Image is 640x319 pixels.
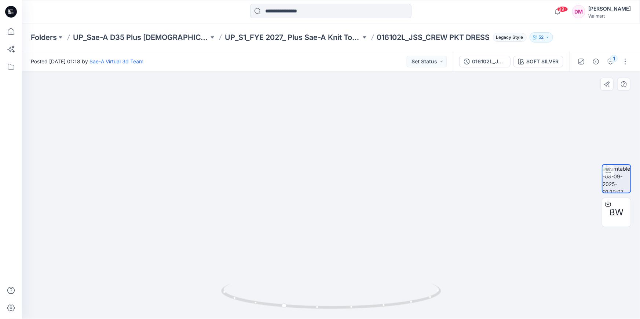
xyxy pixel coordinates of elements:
[588,13,631,19] div: Walmart
[603,165,630,193] img: turntable-08-09-2025-01:19:07
[590,56,602,67] button: Details
[490,32,527,42] button: Legacy Style
[493,33,527,42] span: Legacy Style
[73,32,209,42] a: UP_Sae-A D35 Plus [DEMOGRAPHIC_DATA] Top
[31,58,143,65] span: Posted [DATE] 01:18 by
[377,32,490,42] p: 016102L_JSS_CREW PKT DRESS
[605,56,617,67] button: 1
[459,56,511,67] button: 016102L_JSS_Rev2
[610,206,624,219] span: BW
[526,58,559,66] div: SOFT SILVER
[530,32,553,42] button: 52
[572,5,585,18] div: DM
[31,32,57,42] a: Folders
[225,32,361,42] a: UP_S1_FYE 2027_ Plus Sae-A Knit Tops & dresses
[539,33,544,41] p: 52
[513,56,563,67] button: SOFT SILVER
[610,55,618,62] div: 1
[557,6,568,12] span: 99+
[472,58,506,66] div: 016102L_JSS_Rev2
[588,4,631,13] div: [PERSON_NAME]
[89,58,143,64] a: Sae-A Virtual 3d Team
